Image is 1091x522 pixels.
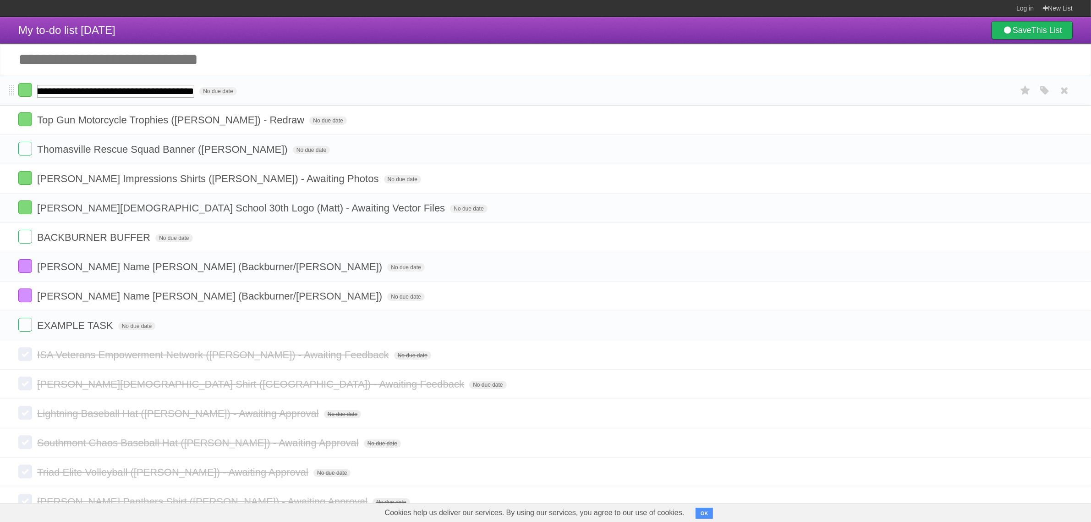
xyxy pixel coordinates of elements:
[18,112,32,126] label: Done
[37,378,466,390] span: [PERSON_NAME][DEMOGRAPHIC_DATA] Shirt ([GEOGRAPHIC_DATA]) - Awaiting Feedback
[18,142,32,155] label: Done
[37,144,290,155] span: Thomasville Rescue Squad Banner ([PERSON_NAME])
[37,320,115,331] span: EXAMPLE TASK
[384,175,421,183] span: No due date
[18,83,32,97] label: Done
[37,290,384,302] span: [PERSON_NAME] Name [PERSON_NAME] (Backburner/[PERSON_NAME])
[18,494,32,508] label: Done
[696,508,713,519] button: OK
[18,24,115,36] span: My to-do list [DATE]
[37,202,447,214] span: [PERSON_NAME][DEMOGRAPHIC_DATA] School 30th Logo (Matt) - Awaiting Vector Files
[387,293,424,301] span: No due date
[18,377,32,390] label: Done
[118,322,155,330] span: No due date
[18,435,32,449] label: Done
[37,349,391,361] span: ISA Veterans Empowerment Network ([PERSON_NAME]) - Awaiting Feedback
[18,289,32,302] label: Done
[18,318,32,332] label: Done
[37,114,307,126] span: Top Gun Motorcycle Trophies ([PERSON_NAME]) - Redraw
[293,146,330,154] span: No due date
[37,466,311,478] span: Triad Elite Volleyball ([PERSON_NAME]) - Awaiting Approval
[155,234,192,242] span: No due date
[18,230,32,244] label: Done
[37,173,381,184] span: [PERSON_NAME] Impressions Shirts ([PERSON_NAME]) - Awaiting Photos
[18,465,32,478] label: Done
[37,437,361,449] span: Southmont Chaos Baseball Hat ([PERSON_NAME]) - Awaiting Approval
[37,408,321,419] span: Lightning Baseball Hat ([PERSON_NAME]) - Awaiting Approval
[376,504,694,522] span: Cookies help us deliver our services. By using our services, you agree to our use of cookies.
[387,263,424,272] span: No due date
[18,347,32,361] label: Done
[1017,83,1034,98] label: Star task
[309,117,346,125] span: No due date
[364,439,401,448] span: No due date
[18,200,32,214] label: Done
[1031,26,1062,35] b: This List
[199,87,236,95] span: No due date
[18,171,32,185] label: Done
[37,496,370,507] span: [PERSON_NAME] Panthers Shirt ([PERSON_NAME]) - Awaiting Approval
[394,351,431,360] span: No due date
[37,232,153,243] span: BACKBURNER BUFFER
[469,381,506,389] span: No due date
[324,410,361,418] span: No due date
[992,21,1073,39] a: SaveThis List
[18,406,32,420] label: Done
[18,259,32,273] label: Done
[313,469,351,477] span: No due date
[450,205,487,213] span: No due date
[37,261,384,272] span: [PERSON_NAME] Name [PERSON_NAME] (Backburner/[PERSON_NAME])
[373,498,410,506] span: No due date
